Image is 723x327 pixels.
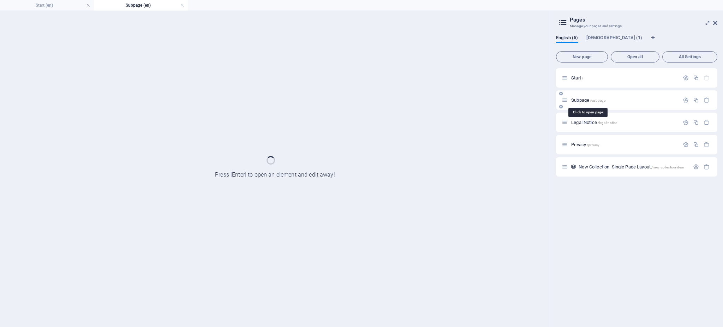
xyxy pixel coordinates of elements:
h3: Manage your pages and settings [570,23,703,29]
span: Click to open page [571,142,599,147]
div: Settings [683,75,689,81]
span: [DEMOGRAPHIC_DATA] (1) [586,34,642,43]
span: All Settings [665,55,714,59]
div: The startpage cannot be deleted [704,75,710,81]
div: Language Tabs [556,35,717,48]
span: English (5) [556,34,578,43]
div: Duplicate [693,97,699,103]
span: /legal-notice [598,121,617,125]
span: Click to open page [579,164,684,170]
div: Subpage/subpage [569,98,679,102]
span: Open all [614,55,656,59]
div: New Collection: Single Page Layout/new-collection-item [576,165,689,169]
div: This layout is used as a template for all items (e.g. a blog post) of this collection. The conten... [570,164,576,170]
div: Privacy/privacy [569,142,679,147]
span: Click to open page [571,75,583,81]
div: Settings [693,164,699,170]
div: Legal Notice/legal-notice [569,120,679,125]
span: /new-collection-item [651,165,684,169]
span: /subpage [590,99,605,102]
h2: Pages [570,17,717,23]
div: Settings [683,97,689,103]
div: Duplicate [693,142,699,148]
div: Start/ [569,76,679,80]
div: Remove [704,119,710,125]
div: Remove [704,97,710,103]
button: Open all [611,51,659,63]
div: Settings [683,142,689,148]
div: Duplicate [693,75,699,81]
span: / [582,76,583,80]
button: All Settings [662,51,717,63]
button: New page [556,51,608,63]
span: Subpage [571,97,605,103]
div: Duplicate [693,119,699,125]
div: Remove [704,142,710,148]
div: Settings [683,119,689,125]
span: Click to open page [571,120,617,125]
h4: Subpage (en) [94,1,188,9]
span: New page [559,55,605,59]
span: /privacy [587,143,599,147]
div: Remove [704,164,710,170]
